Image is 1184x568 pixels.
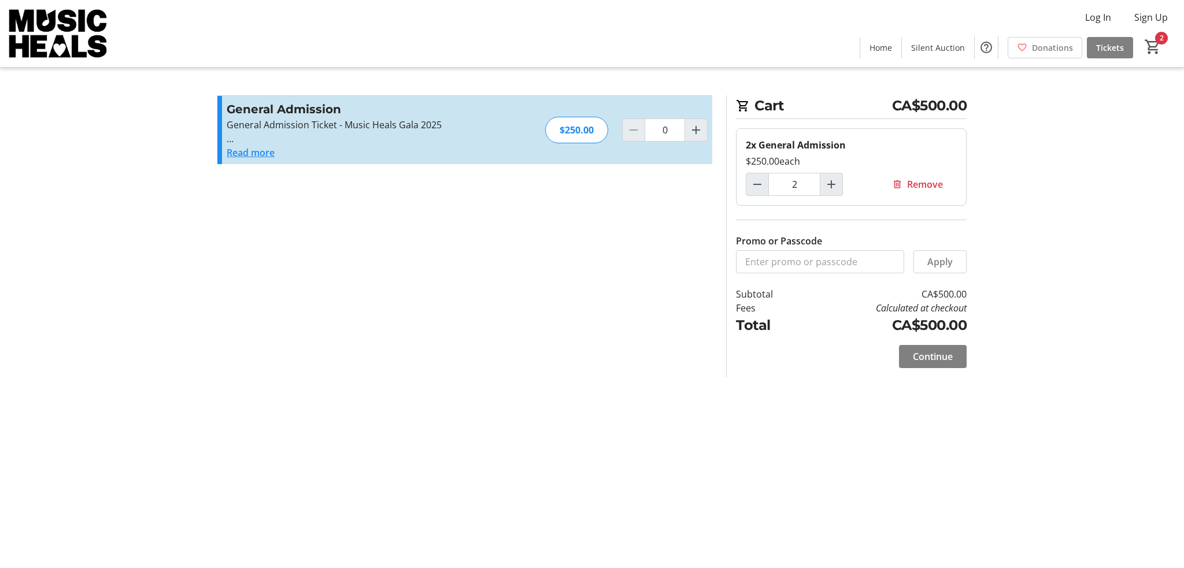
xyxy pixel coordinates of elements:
[1085,10,1111,24] span: Log In
[736,315,803,336] td: Total
[1032,42,1073,54] span: Donations
[227,146,275,159] button: Read more
[927,255,953,269] span: Apply
[227,118,479,132] p: General Admission Ticket - Music Heals Gala 2025
[803,301,967,315] td: Calculated at checkout
[860,37,901,58] a: Home
[869,42,892,54] span: Home
[911,42,965,54] span: Silent Auction
[746,173,768,195] button: Decrement by one
[1142,36,1163,57] button: Cart
[907,177,943,191] span: Remove
[820,173,842,195] button: Increment by one
[227,101,479,118] h3: General Admission
[1125,8,1177,27] button: Sign Up
[1087,37,1133,58] a: Tickets
[736,287,803,301] td: Subtotal
[736,250,904,273] input: Enter promo or passcode
[1134,10,1168,24] span: Sign Up
[902,37,974,58] a: Silent Auction
[736,95,967,119] h2: Cart
[803,315,967,336] td: CA$500.00
[746,154,957,168] div: $250.00 each
[746,138,957,152] div: 2x General Admission
[736,301,803,315] td: Fees
[975,36,998,59] button: Help
[899,345,967,368] button: Continue
[892,95,967,116] span: CA$500.00
[768,173,820,196] input: General Admission Quantity
[913,250,967,273] button: Apply
[736,234,822,248] label: Promo or Passcode
[803,287,967,301] td: CA$500.00
[645,118,685,142] input: General Admission Quantity
[685,119,707,141] button: Increment by one
[913,350,953,363] span: Continue
[7,5,110,62] img: Music Heals Charitable Foundation's Logo
[1008,37,1082,58] a: Donations
[1076,8,1120,27] button: Log In
[545,117,608,143] div: $250.00
[878,173,957,196] button: Remove
[1096,42,1124,54] span: Tickets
